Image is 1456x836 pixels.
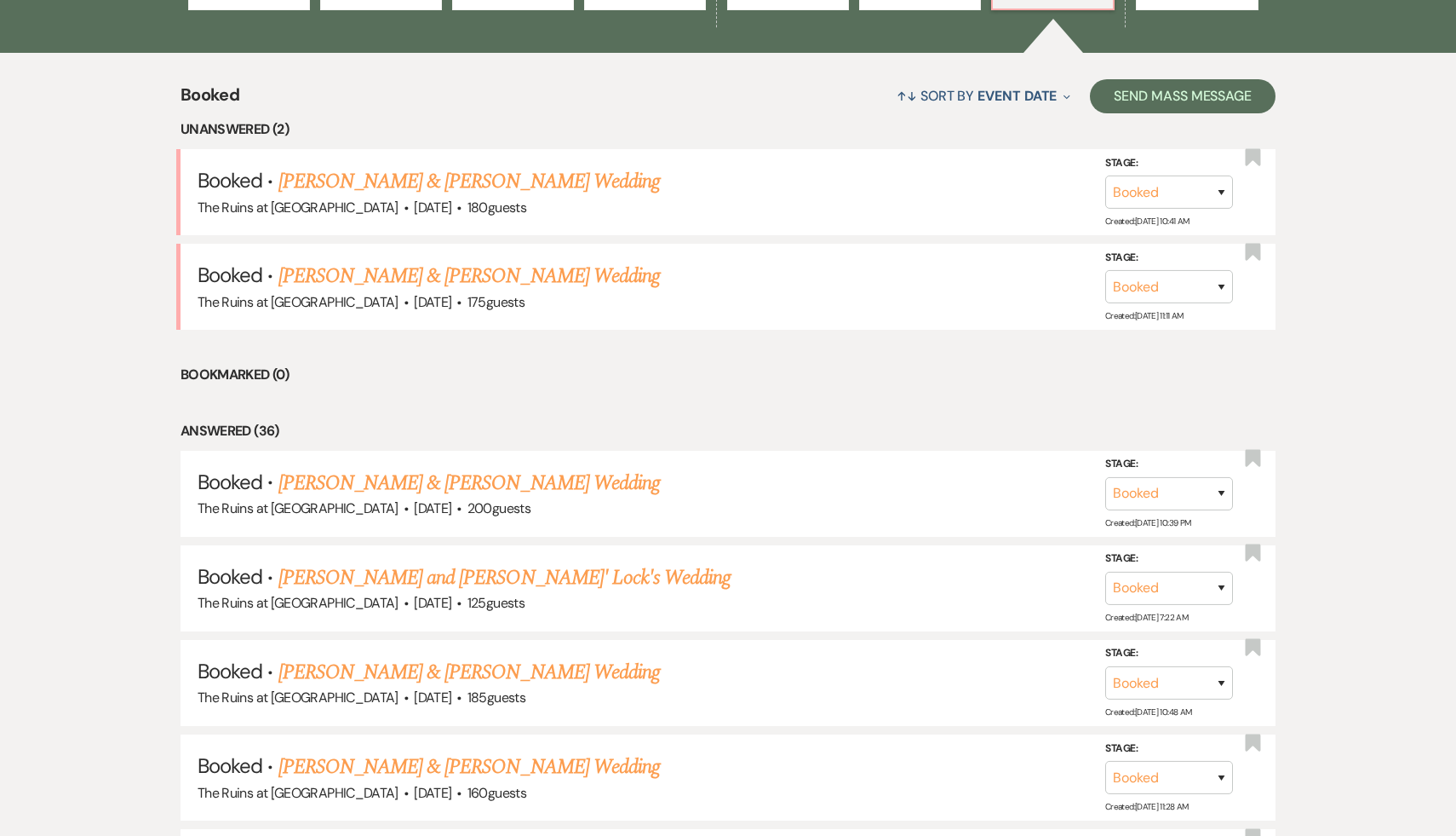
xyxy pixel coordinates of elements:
span: 185 guests [467,689,525,706]
span: [DATE] [414,199,451,216]
span: Created: [DATE] 11:28 AM [1105,801,1188,812]
span: [DATE] [414,499,451,517]
label: Stage: [1105,153,1233,172]
span: 160 guests [467,784,526,802]
span: Created: [DATE] 11:11 AM [1105,310,1183,321]
span: The Ruins at [GEOGRAPHIC_DATA] [198,499,398,517]
span: Event Date [977,87,1057,105]
a: [PERSON_NAME] & [PERSON_NAME] Wedding [278,166,660,197]
a: [PERSON_NAME] and [PERSON_NAME]' Lock's Wedding [278,562,731,593]
span: 125 guests [467,594,525,612]
span: Booked [198,469,262,495]
label: Stage: [1105,455,1233,474]
span: Created: [DATE] 7:22 AM [1105,612,1188,623]
a: [PERSON_NAME] & [PERSON_NAME] Wedding [278,468,660,499]
a: [PERSON_NAME] & [PERSON_NAME] Wedding [278,261,660,291]
span: The Ruins at [GEOGRAPHIC_DATA] [198,689,398,706]
span: 175 guests [467,293,525,311]
li: Unanswered (2) [181,118,1275,141]
label: Stage: [1105,644,1233,663]
span: Created: [DATE] 10:48 AM [1105,706,1191,718]
a: [PERSON_NAME] & [PERSON_NAME] Wedding [278,752,660,782]
span: [DATE] [414,293,451,311]
span: [DATE] [414,689,451,706]
span: The Ruins at [GEOGRAPHIC_DATA] [198,784,398,802]
span: Booked [181,82,239,118]
span: The Ruins at [GEOGRAPHIC_DATA] [198,293,398,311]
span: The Ruins at [GEOGRAPHIC_DATA] [198,199,398,216]
span: [DATE] [414,784,451,802]
span: 200 guests [467,499,530,517]
label: Stage: [1105,550,1233,568]
span: Created: [DATE] 10:41 AM [1105,216,1189,227]
label: Stage: [1105,740,1233,758]
span: [DATE] [414,594,451,612]
span: Created: [DATE] 10:39 PM [1105,517,1190,528]
a: [PERSON_NAME] & [PERSON_NAME] Wedding [278,657,660,688]
li: Answered (36) [181,420,1275,442]
span: Booked [198,658,262,684]
span: ↑↓ [897,87,917,105]
button: Sort By Event Date [890,73,1077,118]
span: 180 guests [467,199,526,216]
span: The Ruins at [GEOGRAPHIC_DATA] [198,594,398,612]
span: Booked [198,563,262,590]
li: Bookmarked (0) [181,364,1275,386]
span: Booked [198,262,262,288]
span: Booked [198,167,262,193]
span: Booked [198,752,262,779]
button: Send Mass Message [1090,79,1275,113]
label: Stage: [1105,249,1233,268]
